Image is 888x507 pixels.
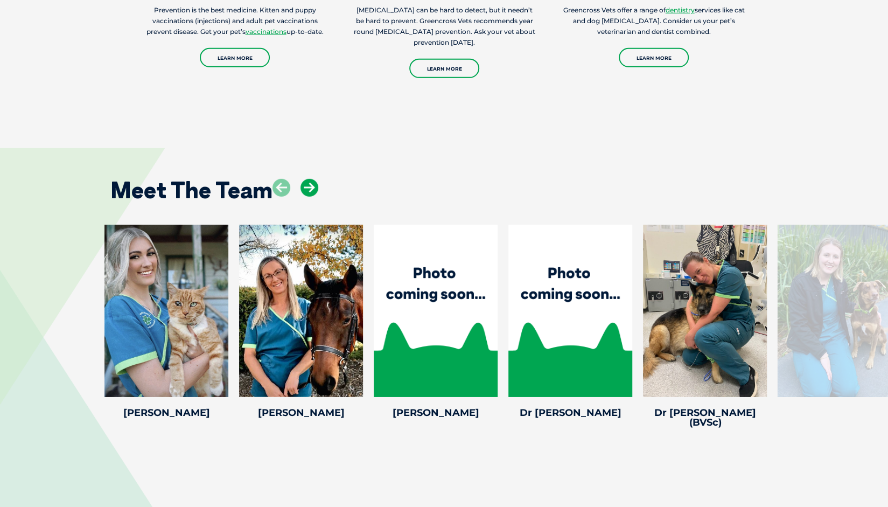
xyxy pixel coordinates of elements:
h4: [PERSON_NAME] [374,408,498,418]
a: dentistry [666,6,695,14]
p: Greencross Vets offer a range of services like cat and dog [MEDICAL_DATA]. Consider us your pet’s... [562,5,746,37]
h2: Meet The Team [110,179,272,202]
a: Learn More [619,48,689,67]
h4: [PERSON_NAME] [239,408,363,418]
p: [MEDICAL_DATA] can be hard to detect, but it needn’t be hard to prevent. Greencross Vets recommen... [352,5,537,48]
h4: Dr [PERSON_NAME] (BVSc) [643,408,767,427]
a: vaccinations [246,27,286,36]
h4: Dr [PERSON_NAME] [508,408,632,418]
h4: [PERSON_NAME] [104,408,228,418]
a: Learn More [409,59,479,78]
p: Prevention is the best medicine. Kitten and puppy vaccinations (injections) and adult pet vaccina... [143,5,327,37]
a: Learn More [200,48,270,67]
